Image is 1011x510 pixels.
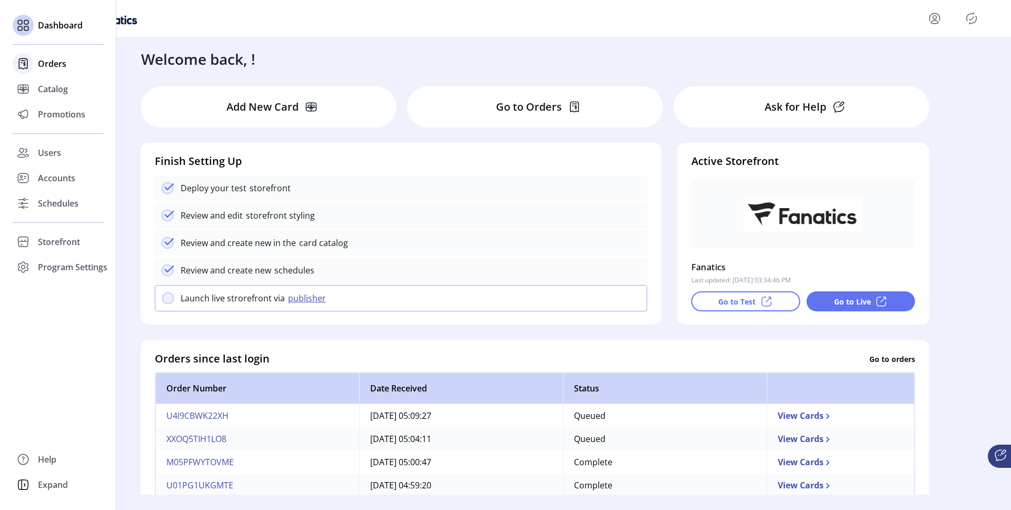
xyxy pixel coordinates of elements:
p: storefront [246,182,291,194]
span: Schedules [38,197,78,210]
td: Queued [563,427,767,450]
p: Ask for Help [765,99,826,115]
td: [DATE] 05:04:11 [359,427,563,450]
td: Queued [563,404,767,427]
span: Dashboard [38,19,83,32]
th: Order Number [155,372,359,404]
p: storefront styling [243,209,315,222]
h3: Welcome back, ! [141,48,255,70]
p: schedules [271,264,314,277]
p: Go to Test [718,296,756,307]
td: View Cards [767,450,915,474]
span: Program Settings [38,261,107,273]
span: Promotions [38,108,85,121]
p: Deploy your test [181,182,246,194]
td: [DATE] 04:59:20 [359,474,563,497]
span: Help [38,453,56,466]
span: Accounts [38,172,75,184]
button: publisher [285,292,332,305]
td: M05PFWYTOVME [155,450,359,474]
td: [DATE] 05:00:47 [359,450,563,474]
h4: Finish Setting Up [155,153,647,169]
p: Review and edit [181,209,243,222]
span: Storefront [38,236,80,248]
h4: Orders since last login [155,351,270,367]
p: Go to orders [869,353,915,364]
td: View Cards [767,427,915,450]
span: Orders [38,57,66,70]
p: Last updated: [DATE] 03:34:46 PM [691,276,791,285]
span: Users [38,146,61,159]
td: View Cards [767,404,915,427]
p: Go to Orders [496,99,562,115]
p: Add New Card [226,99,299,115]
p: Review and create new [181,264,271,277]
p: Fanatics [691,259,726,276]
td: View Cards [767,474,915,497]
td: Complete [563,474,767,497]
th: Status [563,372,767,404]
td: U01PG1UKGMTE [155,474,359,497]
p: Launch live strorefront via [181,292,285,305]
span: Expand [38,478,68,491]
p: Go to Live [834,296,871,307]
td: [DATE] 05:09:27 [359,404,563,427]
span: Catalog [38,83,68,95]
td: XXOQ5TIH1LO8 [155,427,359,450]
h4: Active Storefront [691,153,915,169]
th: Date Received [359,372,563,404]
p: card catalog [296,237,348,249]
button: Publisher Panel [963,10,980,27]
td: Complete [563,450,767,474]
td: U4I9CBWK22XH [155,404,359,427]
p: Review and create new in the [181,237,296,249]
button: menu [926,10,943,27]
